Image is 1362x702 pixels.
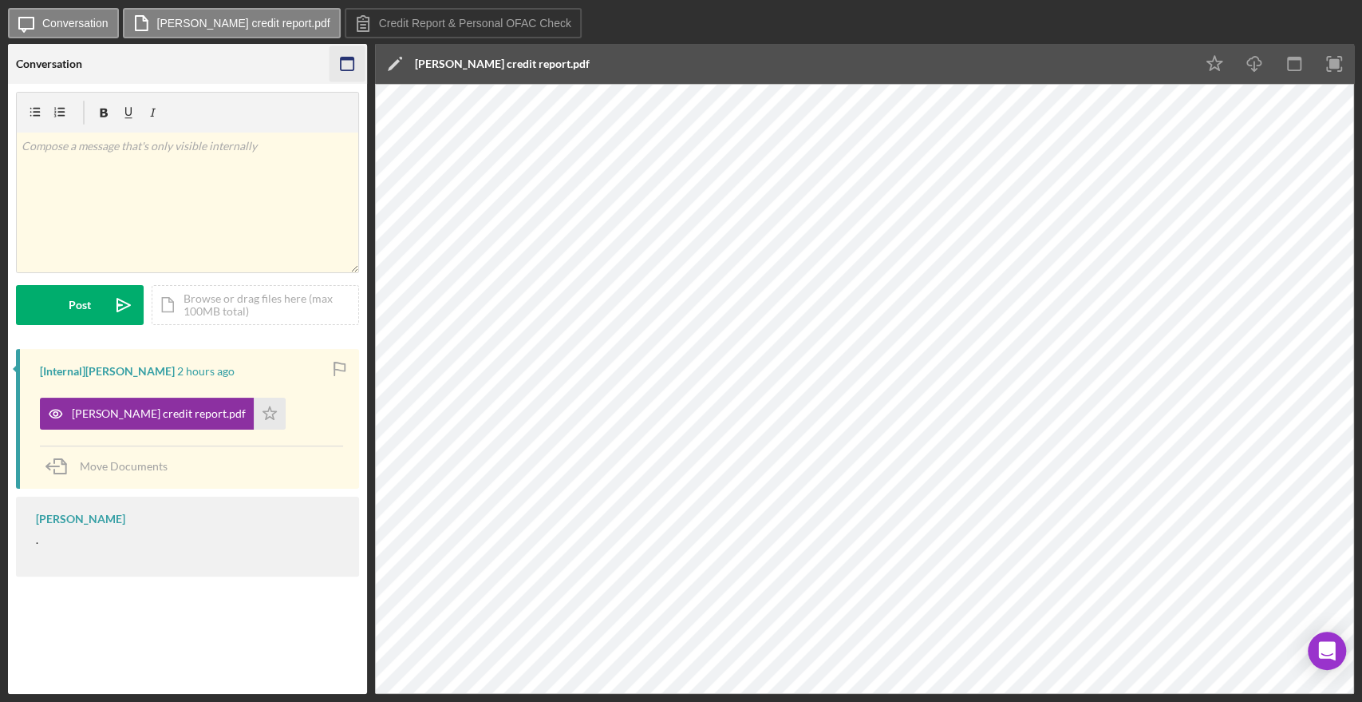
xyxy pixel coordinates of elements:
[40,398,286,430] button: [PERSON_NAME] credit report.pdf
[36,513,125,526] div: [PERSON_NAME]
[379,17,571,30] label: Credit Report & Personal OFAC Check
[1308,632,1346,670] div: Open Intercom Messenger
[80,459,168,473] span: Move Documents
[40,446,184,486] button: Move Documents
[16,285,144,325] button: Post
[40,365,175,378] div: [Internal] [PERSON_NAME]
[42,17,109,30] label: Conversation
[345,8,582,38] button: Credit Report & Personal OFAC Check
[72,407,246,420] div: [PERSON_NAME] credit report.pdf
[123,8,341,38] button: [PERSON_NAME] credit report.pdf
[177,365,235,378] time: 2025-09-04 17:58
[36,533,38,546] div: .
[157,17,330,30] label: [PERSON_NAME] credit report.pdf
[69,285,91,325] div: Post
[8,8,119,38] button: Conversation
[415,58,590,70] div: [PERSON_NAME] credit report.pdf
[16,58,82,70] div: Conversation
